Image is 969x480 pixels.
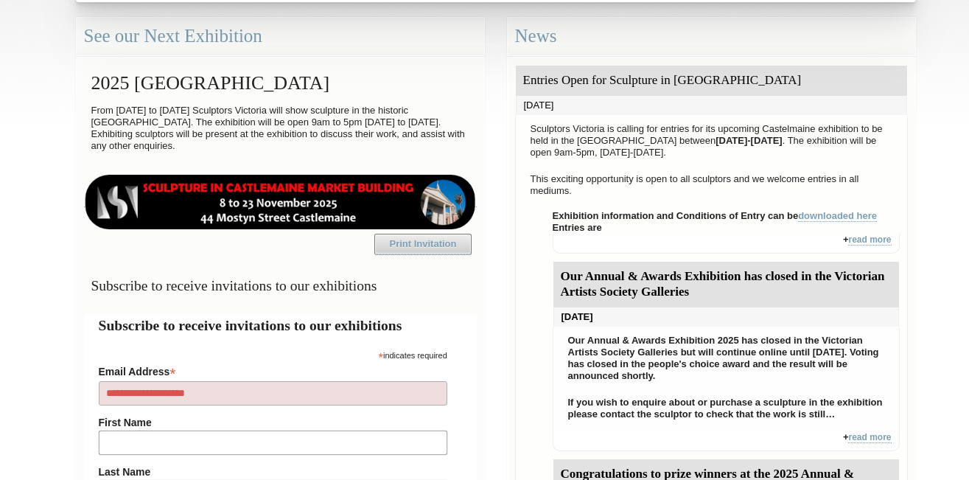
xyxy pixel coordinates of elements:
h2: 2025 [GEOGRAPHIC_DATA] [84,65,477,101]
h3: Subscribe to receive invitations to our exhibitions [84,271,477,300]
img: castlemaine-ldrbd25v2.png [84,175,477,229]
div: News [507,17,916,56]
div: Our Annual & Awards Exhibition has closed in the Victorian Artists Society Galleries [553,262,899,307]
div: + [553,431,900,451]
strong: Exhibition information and Conditions of Entry can be [553,210,878,222]
div: [DATE] [553,307,899,327]
strong: [DATE]-[DATE] [716,135,783,146]
label: Email Address [99,361,447,379]
label: Last Name [99,466,447,478]
p: Our Annual & Awards Exhibition 2025 has closed in the Victorian Artists Society Galleries but wil... [561,331,892,386]
label: First Name [99,417,447,428]
a: read more [848,234,891,246]
div: See our Next Exhibition [76,17,485,56]
a: downloaded here [798,210,877,222]
p: This exciting opportunity is open to all sculptors and we welcome entries in all mediums. [523,170,900,201]
p: From [DATE] to [DATE] Sculptors Victoria will show sculpture in the historic [GEOGRAPHIC_DATA]. T... [84,101,477,156]
div: Entries Open for Sculpture in [GEOGRAPHIC_DATA] [516,66,907,96]
h2: Subscribe to receive invitations to our exhibitions [99,315,462,336]
a: read more [848,432,891,443]
p: Sculptors Victoria is calling for entries for its upcoming Castelmaine exhibition to be held in t... [523,119,900,162]
div: indicates required [99,347,447,361]
p: If you wish to enquire about or purchase a sculpture in the exhibition please contact the sculpto... [561,393,892,424]
a: Print Invitation [374,234,472,254]
div: + [553,234,900,254]
div: [DATE] [516,96,907,115]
